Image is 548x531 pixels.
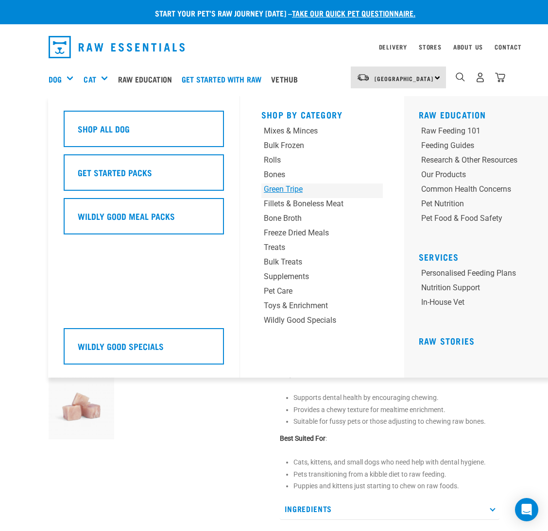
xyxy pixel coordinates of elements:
p: : [280,433,499,444]
img: home-icon@2x.png [495,72,505,83]
li: Provides a chewy texture for mealtime enrichment. [293,405,499,415]
nav: dropdown navigation [41,32,507,62]
img: van-moving.png [357,73,370,82]
li: Cats, kittens, and small dogs who need help with dental hygiene. [293,457,499,467]
li: Pets transitioning from a kibble diet to raw feeding. [293,469,499,480]
a: Get started with Raw [179,60,269,99]
div: Supplements [264,271,360,282]
a: Pet Nutrition [419,198,541,213]
a: Pet Food & Food Safety [419,213,541,227]
div: Mixes & Minces [264,125,360,137]
div: Rolls [264,154,360,166]
h5: Wildly Good Meal Packs [78,210,175,222]
a: Vethub [269,60,305,99]
div: Pet Nutrition [421,198,517,210]
h5: Get Started Packs [78,166,152,179]
a: Personalised Feeding Plans [419,267,541,282]
a: Stores [419,45,442,49]
a: Cat [84,73,96,85]
div: Fillets & Boneless Meat [264,198,360,210]
a: Toys & Enrichment [261,300,383,315]
a: Pet Care [261,285,383,300]
a: Raw Education [419,112,486,117]
img: Chicken meat [49,374,114,440]
a: Wildly Good Specials [64,328,224,372]
li: Suitable for fussy pets or those adjusting to chewing raw bones. [293,416,499,427]
div: Treats [264,242,360,253]
a: Our Products [419,169,541,183]
div: Pet Food & Food Safety [421,213,517,224]
a: Rolls [261,154,383,169]
h5: Shop All Dog [78,122,130,135]
li: Puppies and kittens just starting to chew on raw foods. [293,481,499,491]
a: Bulk Treats [261,256,383,271]
a: Green Tripe [261,183,383,198]
a: take our quick pet questionnaire. [292,11,415,15]
a: About Us [453,45,483,49]
div: Feeding Guides [421,140,517,151]
div: Wildly Good Specials [264,315,360,326]
div: Toys & Enrichment [264,300,360,312]
a: Nutrition Support [419,282,541,297]
a: Freeze Dried Meals [261,227,383,242]
a: Common Health Concerns [419,183,541,198]
div: Freeze Dried Meals [264,227,360,239]
a: Raw Feeding 101 [419,125,541,140]
a: Wildly Good Meal Packs [64,198,224,242]
div: Bulk Treats [264,256,360,268]
a: Supplements [261,271,383,285]
img: Raw Essentials Logo [49,36,185,58]
div: Raw Feeding 101 [421,125,517,137]
h5: Services [419,252,541,260]
a: Contact [495,45,522,49]
span: [GEOGRAPHIC_DATA] [375,77,433,80]
a: Raw Education [116,60,179,99]
h5: Wildly Good Specials [78,340,164,352]
a: Fillets & Boneless Meat [261,198,383,213]
a: Treats [261,242,383,256]
a: Mixes & Minces [261,125,383,140]
a: Raw Stories [419,338,475,343]
a: Research & Other Resources [419,154,541,169]
strong: Best Suited For [280,434,325,442]
a: Feeding Guides [419,140,541,154]
a: Shop All Dog [64,111,224,154]
a: Get Started Packs [64,154,224,198]
a: Wildly Good Specials [261,315,383,329]
div: Bones [264,169,360,181]
div: Bulk Frozen [264,140,360,151]
div: Bone Broth [264,213,360,224]
div: Pet Care [264,285,360,297]
a: In-house vet [419,297,541,311]
a: Bone Broth [261,213,383,227]
h5: Shop By Category [261,110,383,117]
img: user.png [475,72,485,83]
img: home-icon-1@2x.png [456,72,465,82]
div: Open Intercom Messenger [515,498,538,521]
a: Dog [49,73,62,85]
div: Common Health Concerns [421,183,517,195]
li: Supports dental health by encouraging chewing. [293,393,499,403]
a: Bones [261,169,383,183]
a: Bulk Frozen [261,140,383,154]
p: Ingredients [280,498,499,520]
div: Our Products [421,169,517,181]
div: Research & Other Resources [421,154,517,166]
div: Green Tripe [264,183,360,195]
a: Delivery [379,45,407,49]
